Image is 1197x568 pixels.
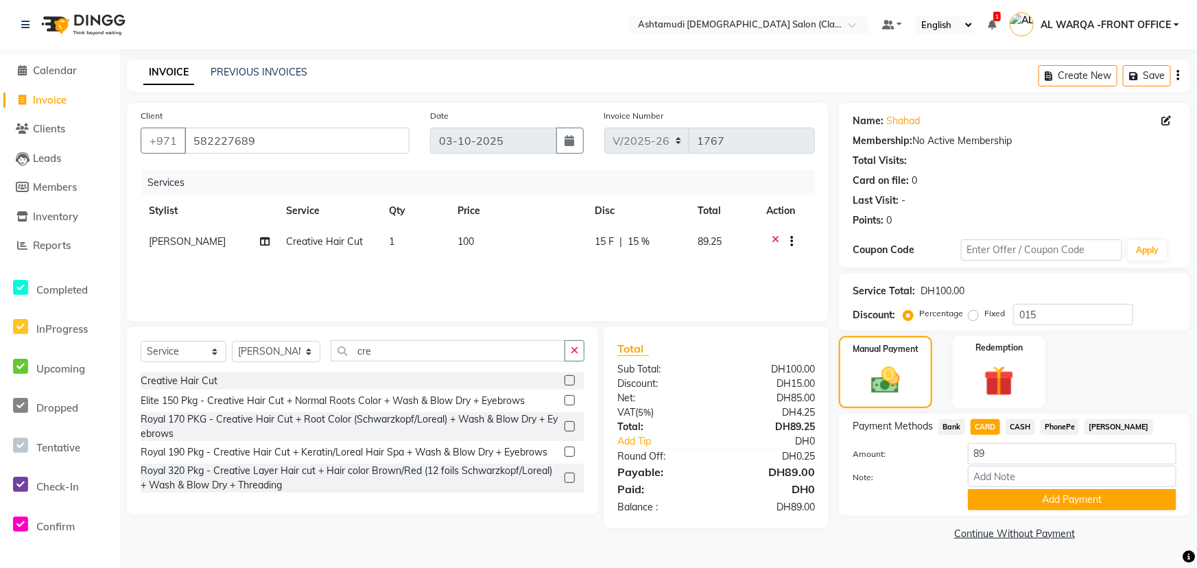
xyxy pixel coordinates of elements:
[389,235,394,248] span: 1
[36,441,80,454] span: Tentative
[735,434,826,449] div: DH0
[971,419,1000,435] span: CARD
[853,213,884,228] div: Points:
[968,489,1176,510] button: Add Payment
[617,406,635,418] span: Vat
[853,243,960,257] div: Coupon Code
[607,500,716,514] div: Balance :
[1041,18,1171,32] span: AL WARQA -FRONT OFFICE
[3,121,117,137] a: Clients
[143,60,194,85] a: INVOICE
[842,448,957,460] label: Amount:
[842,527,1187,541] a: Continue Without Payment
[141,394,525,408] div: Elite 150 Pkg - Creative Hair Cut + Normal Roots Color + Wash & Blow Dry + Eyebrows
[607,464,716,480] div: Payable:
[33,210,78,223] span: Inventory
[36,283,88,296] span: Completed
[607,420,716,434] div: Total:
[36,401,78,414] span: Dropped
[607,434,735,449] a: Add Tip
[968,466,1176,487] input: Add Note
[33,122,65,135] span: Clients
[1128,240,1167,261] button: Apply
[716,362,825,377] div: DH100.00
[278,196,381,226] th: Service
[141,374,217,388] div: Creative Hair Cut
[3,151,117,167] a: Leads
[211,66,307,78] a: PREVIOUS INVOICES
[716,391,825,405] div: DH85.00
[142,170,825,196] div: Services
[842,471,957,484] label: Note:
[853,308,895,322] div: Discount:
[36,480,79,493] span: Check-In
[921,284,964,298] div: DH100.00
[919,307,963,320] label: Percentage
[36,322,88,335] span: InProgress
[716,481,825,497] div: DH0
[716,405,825,420] div: DH4.25
[3,238,117,254] a: Reports
[961,239,1123,261] input: Enter Offer / Coupon Code
[975,362,1024,400] img: _gift.svg
[185,128,410,154] input: Search by Name/Mobile/Email/Code
[938,419,965,435] span: Bank
[381,196,449,226] th: Qty
[853,343,919,355] label: Manual Payment
[607,362,716,377] div: Sub Total:
[853,284,915,298] div: Service Total:
[698,235,722,248] span: 89.25
[988,19,996,31] a: 1
[286,235,363,248] span: Creative Hair Cut
[33,93,67,106] span: Invoice
[3,63,117,79] a: Calendar
[149,235,226,248] span: [PERSON_NAME]
[716,464,825,480] div: DH89.00
[3,209,117,225] a: Inventory
[716,449,825,464] div: DH0.25
[3,180,117,196] a: Members
[33,239,71,252] span: Reports
[586,196,689,226] th: Disc
[993,12,1001,21] span: 1
[141,412,559,441] div: Royal 170 PKG - Creative Hair Cut + Root Color (Schwarzkopf/Loreal) + Wash & Blow Dry + Eyebrows
[141,110,163,122] label: Client
[716,420,825,434] div: DH89.25
[619,235,622,249] span: |
[886,114,920,128] a: Shahad
[716,500,825,514] div: DH89.00
[607,449,716,464] div: Round Off:
[617,342,649,356] span: Total
[628,235,650,249] span: 15 %
[1010,12,1034,36] img: AL WARQA -FRONT OFFICE
[607,481,716,497] div: Paid:
[758,196,815,226] th: Action
[604,110,664,122] label: Invoice Number
[1006,419,1035,435] span: CASH
[607,391,716,405] div: Net:
[141,464,559,493] div: Royal 320 Pkg - Creative Layer Hair cut + Hair color Brown/Red (12 foils Schwarzkopf/Loreal) + Wa...
[607,377,716,391] div: Discount:
[853,134,912,148] div: Membership:
[901,193,905,208] div: -
[36,362,85,375] span: Upcoming
[595,235,614,249] span: 15 F
[449,196,586,226] th: Price
[33,152,61,165] span: Leads
[607,405,716,420] div: ( )
[853,419,933,434] span: Payment Methods
[331,340,565,362] input: Search or Scan
[33,180,77,193] span: Members
[141,196,278,226] th: Stylist
[35,5,129,44] img: logo
[975,342,1023,354] label: Redemption
[36,520,75,533] span: Confirm
[853,134,1176,148] div: No Active Membership
[458,235,474,248] span: 100
[862,364,910,397] img: _cash.svg
[141,128,186,154] button: +971
[141,445,547,460] div: Royal 190 Pkg - Creative Hair Cut + Keratin/Loreal Hair Spa + Wash & Blow Dry + Eyebrows
[853,154,907,168] div: Total Visits:
[984,307,1005,320] label: Fixed
[638,407,651,418] span: 5%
